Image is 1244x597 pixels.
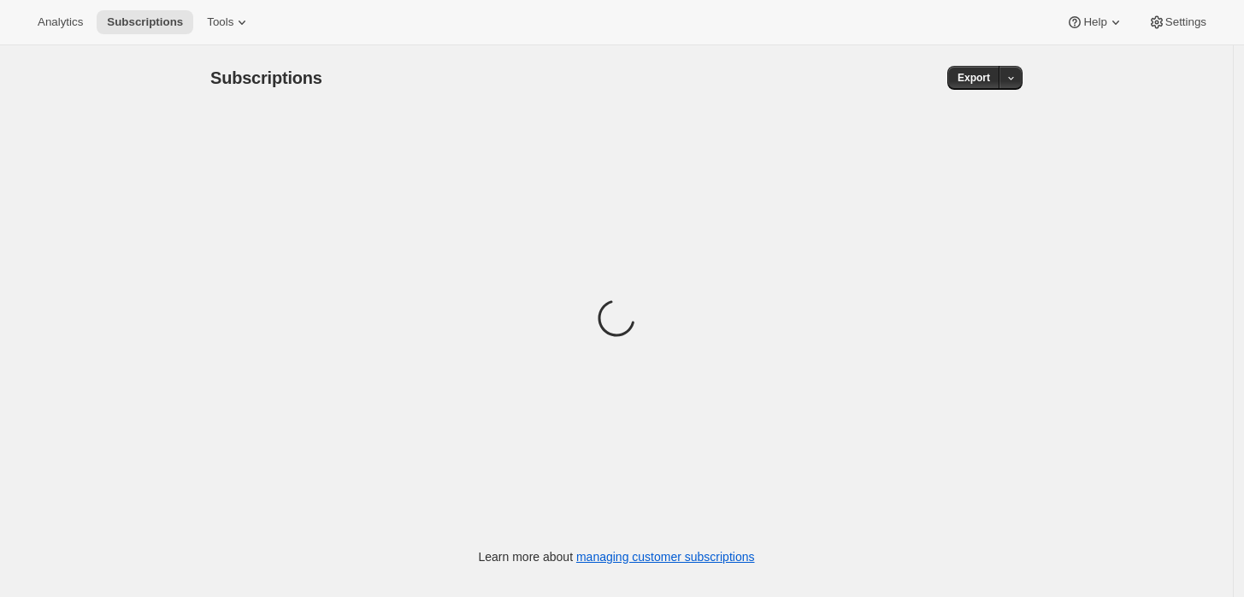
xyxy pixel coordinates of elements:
[197,10,261,34] button: Tools
[1138,10,1217,34] button: Settings
[97,10,193,34] button: Subscriptions
[38,15,83,29] span: Analytics
[1083,15,1106,29] span: Help
[107,15,183,29] span: Subscriptions
[1165,15,1206,29] span: Settings
[1056,10,1134,34] button: Help
[27,10,93,34] button: Analytics
[958,71,990,85] span: Export
[210,68,322,87] span: Subscriptions
[207,15,233,29] span: Tools
[947,66,1000,90] button: Export
[479,548,755,565] p: Learn more about
[576,550,755,564] a: managing customer subscriptions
